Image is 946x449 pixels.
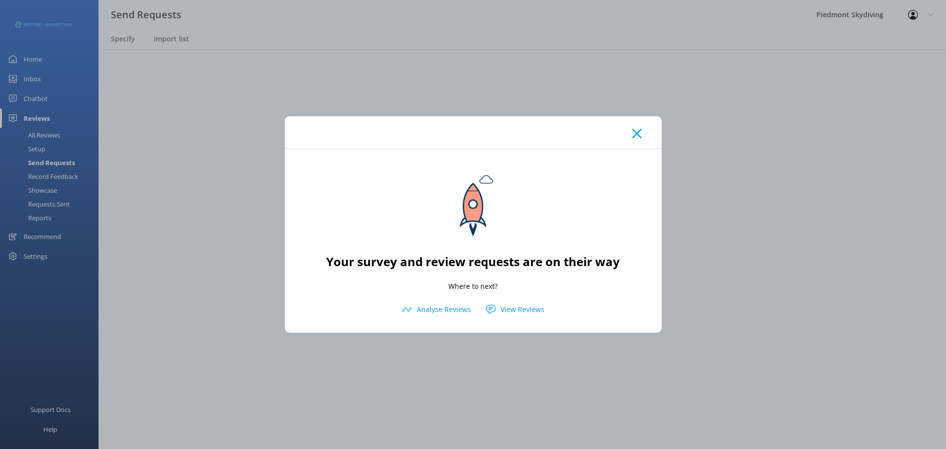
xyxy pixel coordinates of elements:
[478,302,552,317] button: View Reviews
[448,281,498,292] p: Where to next?
[395,302,478,317] button: Analyse Reviews
[429,164,517,252] img: sending...
[326,252,620,271] h2: Your survey and review requests are on their way
[632,129,642,138] button: Close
